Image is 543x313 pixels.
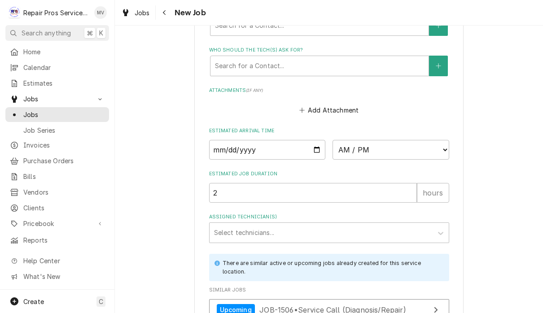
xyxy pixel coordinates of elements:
[23,94,91,104] span: Jobs
[99,28,103,38] span: K
[23,156,105,165] span: Purchase Orders
[23,272,104,281] span: What's New
[5,44,109,59] a: Home
[135,8,150,17] span: Jobs
[5,185,109,200] a: Vendors
[23,47,105,57] span: Home
[5,200,109,215] a: Clients
[223,259,440,276] div: There are similar active or upcoming jobs already created for this service location.
[5,123,109,138] a: Job Series
[209,87,449,117] div: Attachments
[5,169,109,184] a: Bills
[158,5,172,20] button: Navigate back
[23,110,105,119] span: Jobs
[429,56,448,76] button: Create New Contact
[5,25,109,41] button: Search anything⌘K
[209,87,449,94] label: Attachments
[23,219,91,228] span: Pricebook
[172,7,206,19] span: New Job
[5,233,109,248] a: Reports
[23,172,105,181] span: Bills
[333,140,449,160] select: Time Select
[298,104,360,117] button: Add Attachment
[23,256,104,265] span: Help Center
[8,6,21,19] div: Repair Pros Services Inc's Avatar
[5,60,109,75] a: Calendar
[436,63,441,69] svg: Create New Contact
[23,8,89,17] div: Repair Pros Services Inc
[5,269,109,284] a: Go to What's New
[209,213,449,243] div: Assigned Technician(s)
[22,28,71,38] span: Search anything
[417,183,449,203] div: hours
[5,153,109,168] a: Purchase Orders
[23,78,105,88] span: Estimates
[246,88,263,93] span: ( if any )
[94,6,107,19] div: MV
[94,6,107,19] div: Mindy Volker's Avatar
[209,140,326,160] input: Date
[209,47,449,76] div: Who should the tech(s) ask for?
[209,213,449,221] label: Assigned Technician(s)
[209,170,449,202] div: Estimated Job Duration
[5,107,109,122] a: Jobs
[5,91,109,106] a: Go to Jobs
[5,76,109,91] a: Estimates
[209,170,449,178] label: Estimated Job Duration
[23,63,105,72] span: Calendar
[87,28,93,38] span: ⌘
[118,5,153,20] a: Jobs
[209,287,449,294] span: Similar Jobs
[23,203,105,213] span: Clients
[99,297,103,306] span: C
[209,127,449,159] div: Estimated Arrival Time
[23,235,105,245] span: Reports
[209,127,449,135] label: Estimated Arrival Time
[5,138,109,152] a: Invoices
[23,298,44,305] span: Create
[5,216,109,231] a: Go to Pricebook
[209,47,449,54] label: Who should the tech(s) ask for?
[8,6,21,19] div: R
[5,253,109,268] a: Go to Help Center
[23,126,105,135] span: Job Series
[23,140,105,150] span: Invoices
[23,187,105,197] span: Vendors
